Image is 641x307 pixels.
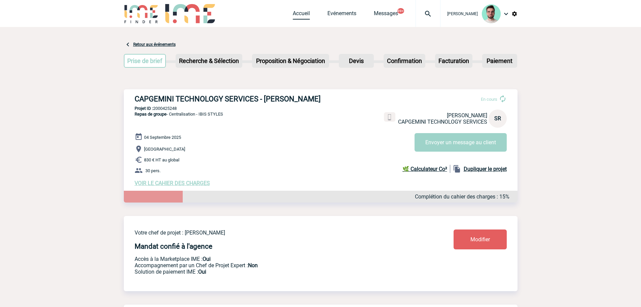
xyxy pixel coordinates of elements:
[482,4,501,23] img: 121547-2.png
[327,10,356,20] a: Evénements
[135,112,223,117] span: - Centralisation - IBIS STYLES
[135,180,210,186] a: VOIR LE CAHIER DES CHARGES
[447,11,478,16] span: [PERSON_NAME]
[135,262,414,269] p: Prestation payante
[135,256,414,262] p: Accès à la Marketplace IME :
[453,165,461,173] img: file_copy-black-24dp.png
[398,119,487,125] span: CAPGEMINI TECHNOLOGY SERVICES
[203,256,211,262] b: Oui
[124,55,166,67] p: Prise de brief
[481,97,497,102] span: En cours
[483,55,517,67] p: Paiement
[124,4,159,23] img: IME-Finder
[198,269,206,275] b: Oui
[144,135,181,140] span: 04 Septembre 2025
[144,157,179,162] span: 830 € HT au global
[144,147,185,152] span: [GEOGRAPHIC_DATA]
[124,106,518,111] p: 2000425248
[135,106,153,111] b: Projet ID :
[387,114,393,120] img: portable.png
[135,242,212,250] h4: Mandat confié à l'agence
[135,95,336,103] h3: CAPGEMINI TECHNOLOGY SERVICES - [PERSON_NAME]
[145,168,161,173] span: 30 pers.
[494,115,501,122] span: SR
[402,165,450,173] a: 🌿 Calculateur Co²
[384,55,425,67] p: Confirmation
[293,10,310,20] a: Accueil
[415,133,507,152] button: Envoyer un message au client
[464,166,507,172] b: Dupliquer le projet
[447,112,487,119] span: [PERSON_NAME]
[436,55,472,67] p: Facturation
[402,166,447,172] b: 🌿 Calculateur Co²
[135,112,167,117] span: Repas de groupe
[397,8,404,14] button: 99+
[340,55,373,67] p: Devis
[248,262,258,269] b: Non
[135,229,414,236] p: Votre chef de projet : [PERSON_NAME]
[135,269,414,275] p: Conformité aux process achat client, Prise en charge de la facturation, Mutualisation de plusieur...
[176,55,242,67] p: Recherche & Sélection
[470,236,490,243] span: Modifier
[253,55,328,67] p: Proposition & Négociation
[133,42,176,47] a: Retour aux événements
[374,10,398,20] a: Messages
